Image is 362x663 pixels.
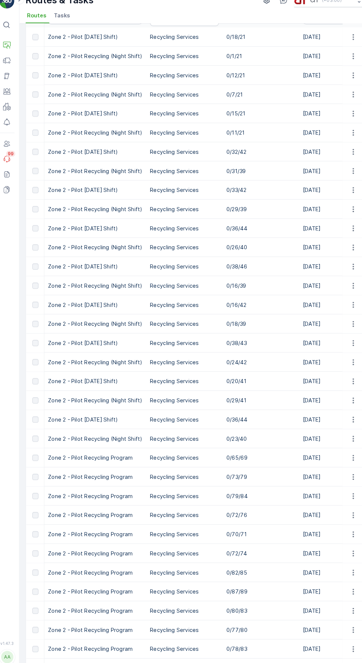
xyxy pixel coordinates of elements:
[220,557,294,575] td: 0/82/85
[146,150,220,168] td: Recycling Services
[48,205,146,224] td: Zone 2 - Pilot Recycling (Night Shift)
[36,138,42,143] div: Toggle Row Selected
[48,557,146,575] td: Zone 2 - Pilot Recycling Program
[36,285,42,291] div: Toggle Row Selected
[48,335,146,353] td: Zone 2 - Pilot [DATE] Shift)
[146,464,220,483] td: Recycling Services
[220,390,294,409] td: 0/29/41
[57,24,73,31] span: Tasks
[48,353,146,372] td: Zone 2 - Pilot Recycling (Night Shift)
[48,261,146,279] td: Zone 2 - Pilot [DATE] Shift)
[36,581,42,587] div: Toggle Row Selected
[48,464,146,483] td: Zone 2 - Pilot Recycling Program
[146,242,220,261] td: Recycling Services
[4,632,19,636] span: v 1.47.3
[220,39,294,57] td: 0/18/21
[48,224,146,242] td: Zone 2 - Pilot [DATE] Shift)
[4,6,19,21] img: logo
[30,7,96,18] p: Routes & Tasks
[146,372,220,390] td: Recycling Services
[146,409,220,427] td: Recycling Services
[146,353,220,372] td: Recycling Services
[146,39,220,57] td: Recycling Services
[36,637,42,643] div: Toggle Row Selected
[36,230,42,236] div: Toggle Row Selected
[220,520,294,538] td: 0/70/71
[220,298,294,316] td: 0/16/42
[48,520,146,538] td: Zone 2 - Pilot Recycling Program
[146,57,220,76] td: Recycling Services
[36,359,42,365] div: Toggle Row Selected
[36,248,42,254] div: Toggle Row Selected
[36,600,42,606] div: Toggle Row Selected
[146,557,220,575] td: Recycling Services
[48,298,146,316] td: Zone 2 - Pilot [DATE] Shift)
[36,526,42,532] div: Toggle Row Selected
[48,316,146,335] td: Zone 2 - Pilot Recycling (Night Shift)
[48,168,146,187] td: Zone 2 - Pilot Recycling (Night Shift)
[146,390,220,409] td: Recycling Services
[48,76,146,94] td: Zone 2 - Pilot [DATE] Shift)
[220,131,294,150] td: 0/11/21
[146,335,220,353] td: Recycling Services
[220,261,294,279] td: 0/38/46
[146,520,220,538] td: Recycling Services
[220,57,294,76] td: 0/1/21
[146,538,220,557] td: Recycling Services
[36,544,42,550] div: Toggle Row Selected
[146,168,220,187] td: Recycling Services
[48,113,146,131] td: Zone 2 - Pilot [DATE] Shift)
[23,645,65,657] p: [EMAIL_ADDRESS][DOMAIN_NAME]
[36,415,42,421] div: Toggle Row Selected
[36,212,42,217] div: Toggle Row Selected
[290,9,302,17] img: cit-logo_pOk6rL0.png
[305,9,314,16] p: CIT
[146,593,220,612] td: Recycling Services
[48,501,146,520] td: Zone 2 - Pilot Recycling Program
[36,193,42,199] div: Toggle Row Selected
[36,341,42,347] div: Toggle Row Selected
[48,427,146,446] td: Zone 2 - Pilot Recycling (Night Shift)
[146,187,220,205] td: Recycling Services
[48,630,146,649] td: Zone 2 - Pilot Recycling Program
[146,261,220,279] td: Recycling Services
[36,618,42,624] div: Toggle Row Selected
[146,131,220,150] td: Recycling Services
[220,150,294,168] td: 0/32/42
[23,638,65,645] p: [PERSON_NAME]
[36,452,42,458] div: Toggle Row Selected
[220,168,294,187] td: 0/31/39
[220,316,294,335] td: 0/18/39
[36,175,42,180] div: Toggle Row Selected
[6,642,18,653] div: AA
[36,119,42,125] div: Toggle Row Selected
[220,113,294,131] td: 0/15/21
[48,446,146,464] td: Zone 2 - Pilot Recycling Program
[146,612,220,630] td: Recycling Services
[220,187,294,205] td: 0/33/42
[48,57,146,76] td: Zone 2 - Pilot Recycling (Night Shift)
[48,390,146,409] td: Zone 2 - Pilot Recycling (Night Shift)
[146,224,220,242] td: Recycling Services
[36,82,42,88] div: Toggle Row Selected
[220,335,294,353] td: 0/38/43
[4,159,19,173] a: 99
[146,575,220,593] td: Recycling Services
[220,205,294,224] td: 0/29/39
[220,483,294,501] td: 0/79/84
[146,427,220,446] td: Recycling Services
[220,446,294,464] td: 0/65/69
[48,483,146,501] td: Zone 2 - Pilot Recycling Program
[146,483,220,501] td: Recycling Services
[48,612,146,630] td: Zone 2 - Pilot Recycling Program
[48,39,146,57] td: Zone 2 - Pilot [DATE] Shift)
[220,501,294,520] td: 0/72/76
[31,24,50,31] span: Routes
[48,94,146,113] td: Zone 2 - Pilot Recycling (Night Shift)
[146,298,220,316] td: Recycling Services
[220,538,294,557] td: 0/72/74
[220,224,294,242] td: 0/36/44
[146,316,220,335] td: Recycling Services
[146,76,220,94] td: Recycling Services
[36,433,42,439] div: Toggle Row Selected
